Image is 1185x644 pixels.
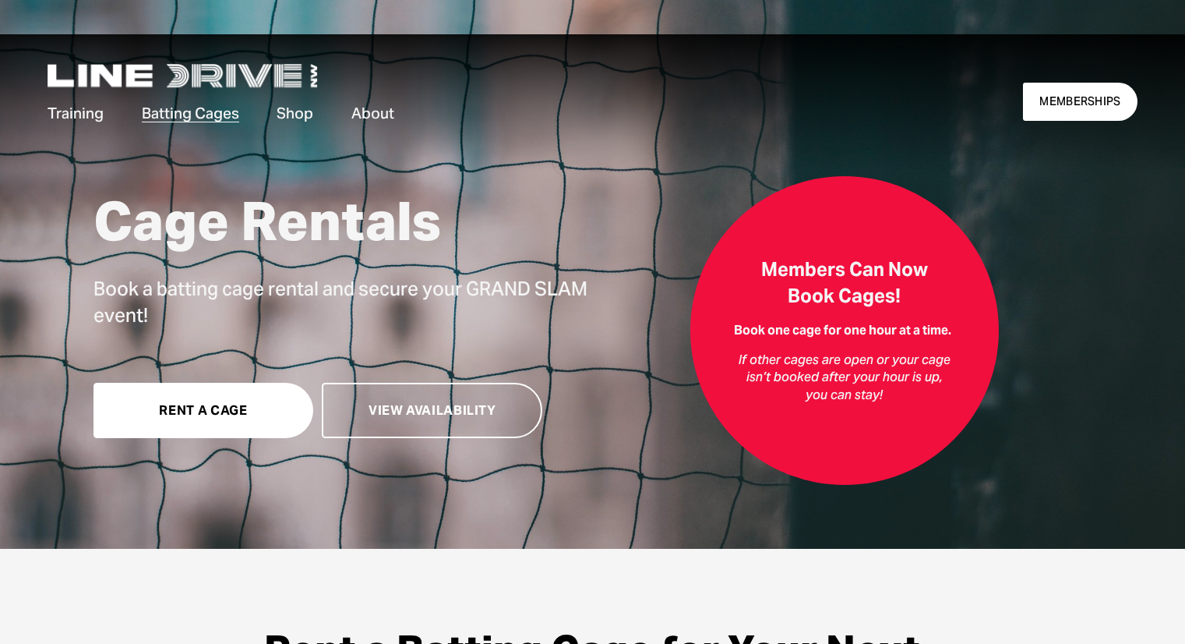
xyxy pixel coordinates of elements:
[93,276,588,328] p: Book a batting cage rental and secure your GRAND SLAM event!
[48,103,104,124] span: Training
[142,103,239,124] span: Batting Cages
[351,103,394,124] span: About
[277,101,313,126] a: Shop
[93,191,588,252] h1: Cage Rentals
[739,352,954,403] em: If other cages are open or your cage isn’t booked after your hour is up, you can stay!
[48,64,317,87] img: LineDrive NorthWest
[734,322,951,338] strong: Book one cage for one hour at a time.
[48,101,104,126] a: folder dropdown
[93,383,314,438] a: Rent a Cage
[142,101,239,126] a: folder dropdown
[1023,83,1137,121] a: MEMBERSHIPS
[761,257,928,308] strong: Members Can Now Book Cages!
[351,101,394,126] a: folder dropdown
[322,383,542,438] a: View Availability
